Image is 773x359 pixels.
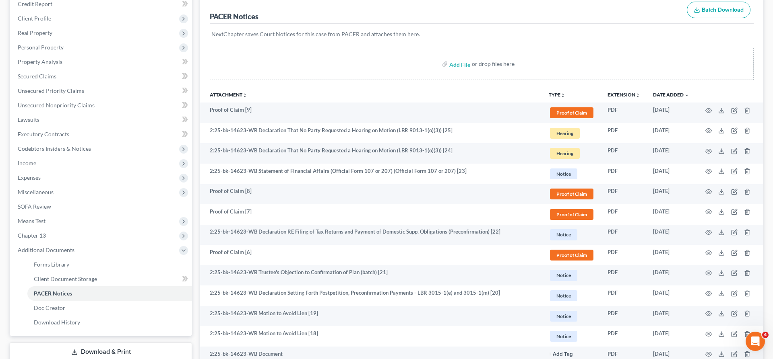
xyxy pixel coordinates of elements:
span: 4 [762,332,769,338]
span: Notice [550,311,577,322]
td: PDF [601,265,647,286]
div: or drop files here [472,60,515,68]
button: + Add Tag [549,352,573,357]
td: 2:25-bk-14623-WB Statement of Financial Affairs (Official Form 107 or 207) (Official Form 107 or ... [200,164,542,184]
td: 2:25-bk-14623-WB Declaration That No Party Requested a Hearing on Motion (LBR 9013-1(o)(3)) [24] [200,143,542,164]
a: Proof of Claim [549,248,595,262]
span: Download History [34,319,80,326]
td: PDF [601,184,647,205]
td: Proof of Claim [8] [200,184,542,205]
a: Unsecured Nonpriority Claims [11,98,192,113]
span: SOFA Review [18,203,51,210]
td: 2:25-bk-14623-WB Declaration That No Party Requested a Hearing on Motion (LBR 9013-1(o)(3)) [25] [200,123,542,144]
td: [DATE] [647,225,696,245]
span: Additional Documents [18,246,74,253]
p: NextChapter saves Court Notices for this case from PACER and attaches them here. [211,30,752,38]
a: Proof of Claim [549,187,595,201]
a: Notice [549,330,595,343]
td: 2:25-bk-14623-WB Motion to Avoid Lien [18] [200,326,542,347]
td: Proof of Claim [9] [200,103,542,123]
td: [DATE] [647,123,696,144]
a: Notice [549,310,595,323]
a: SOFA Review [11,199,192,214]
a: Client Document Storage [27,272,192,286]
td: 2:25-bk-14623-WB Trustee's Objection to Confirmation of Plan (batch) [21] [200,265,542,286]
span: Lawsuits [18,116,39,123]
span: Income [18,160,36,166]
span: Forms Library [34,261,69,268]
a: Lawsuits [11,113,192,127]
td: PDF [601,143,647,164]
button: Batch Download [687,2,750,18]
span: Notice [550,331,577,342]
i: unfold_more [635,93,640,98]
a: PACER Notices [27,286,192,301]
td: [DATE] [647,164,696,184]
a: Hearing [549,127,595,140]
span: Notice [550,270,577,281]
span: Unsecured Nonpriority Claims [18,102,95,109]
a: Notice [549,228,595,241]
a: Property Analysis [11,55,192,69]
span: Client Document Storage [34,275,97,282]
td: PDF [601,245,647,265]
span: Property Analysis [18,58,62,65]
i: expand_more [684,93,689,98]
span: Proof of Claim [550,107,593,118]
td: PDF [601,164,647,184]
a: Date Added expand_more [653,92,689,98]
a: Secured Claims [11,69,192,84]
span: Doc Creator [34,304,65,311]
td: 2:25-bk-14623-WB Declaration RE Filing of Tax Returns and Payment of Domestic Supp. Obligations (... [200,225,542,245]
a: + Add Tag [549,350,595,358]
a: Extensionunfold_more [608,92,640,98]
a: Download History [27,315,192,330]
i: unfold_more [242,93,247,98]
span: Hearing [550,148,580,159]
i: unfold_more [560,93,565,98]
span: Notice [550,229,577,240]
span: Means Test [18,217,45,224]
span: Expenses [18,174,41,181]
a: Notice [549,289,595,302]
td: [DATE] [647,326,696,347]
a: Notice [549,269,595,282]
span: Notice [550,290,577,301]
td: [DATE] [647,103,696,123]
span: Secured Claims [18,73,56,80]
span: Miscellaneous [18,189,54,195]
a: Executory Contracts [11,127,192,142]
span: Executory Contracts [18,131,69,137]
a: Proof of Claim [549,208,595,221]
span: Proof of Claim [550,189,593,199]
span: Codebtors Insiders & Notices [18,145,91,152]
td: PDF [601,306,647,326]
a: Proof of Claim [549,106,595,119]
td: [DATE] [647,143,696,164]
a: Hearing [549,147,595,160]
a: Doc Creator [27,301,192,315]
a: Attachmentunfold_more [210,92,247,98]
td: 2:25-bk-14623-WB Declaration Setting Forth Postpetition, Preconfirmation Payments - LBR 3015-1(e)... [200,285,542,306]
span: Proof of Claim [550,250,593,261]
td: PDF [601,225,647,245]
td: 2:25-bk-14623-WB Motion to Avoid Lien [19] [200,306,542,326]
a: Forms Library [27,257,192,272]
td: PDF [601,204,647,225]
td: [DATE] [647,184,696,205]
td: [DATE] [647,306,696,326]
td: [DATE] [647,265,696,286]
td: Proof of Claim [7] [200,204,542,225]
td: Proof of Claim [6] [200,245,542,265]
td: [DATE] [647,245,696,265]
span: Unsecured Priority Claims [18,87,84,94]
span: Batch Download [702,6,744,13]
span: Hearing [550,128,580,139]
span: Real Property [18,29,52,36]
span: Notice [550,168,577,179]
td: [DATE] [647,204,696,225]
button: TYPEunfold_more [549,92,565,98]
span: Credit Report [18,0,52,7]
td: PDF [601,285,647,306]
span: Client Profile [18,15,51,22]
